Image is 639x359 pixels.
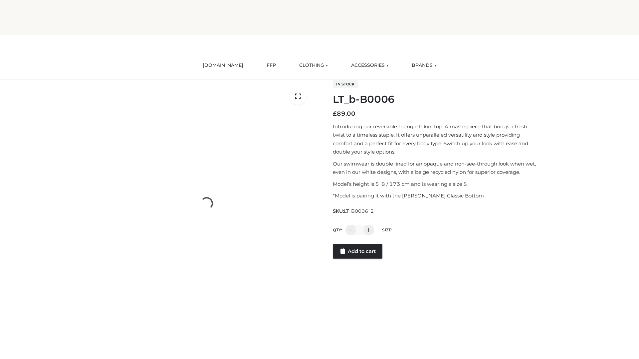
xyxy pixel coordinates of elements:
span: In stock [333,80,358,88]
p: Our swimwear is double lined for an opaque and non-see-through look when wet, even in our white d... [333,160,540,177]
span: SKU: [333,207,374,215]
a: BRANDS [407,58,441,73]
a: FFP [262,58,281,73]
a: CLOTHING [294,58,333,73]
p: Introducing our reversible triangle bikini top. A masterpiece that brings a fresh twist to a time... [333,122,540,156]
h1: LT_b-B0006 [333,93,540,105]
span: LT_B0006_2 [344,208,374,214]
a: Add to cart [333,244,382,259]
a: ACCESSORIES [346,58,393,73]
label: Size: [382,227,392,232]
bdi: 89.00 [333,110,355,117]
span: £ [333,110,337,117]
a: [DOMAIN_NAME] [198,58,248,73]
label: QTY: [333,227,342,232]
p: Model’s height is 5 ‘8 / 173 cm and is wearing a size S. [333,180,540,188]
p: *Model is pairing it with the [PERSON_NAME] Classic Bottom [333,191,540,200]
